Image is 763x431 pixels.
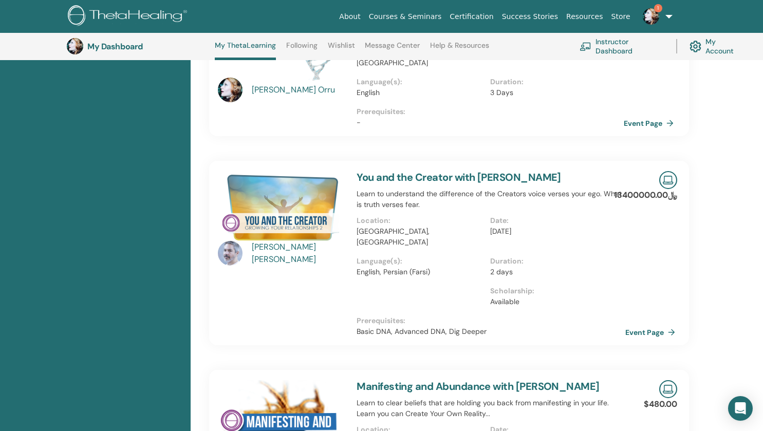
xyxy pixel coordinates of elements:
[67,38,83,54] img: default.jpg
[218,171,344,244] img: You and the Creator
[357,77,484,87] p: Language(s) :
[365,7,446,26] a: Courses & Seminars
[218,241,243,266] img: default.jpg
[252,241,347,266] a: [PERSON_NAME] [PERSON_NAME]
[580,42,591,51] img: chalkboard-teacher.svg
[728,396,753,421] div: Open Intercom Messenger
[490,267,618,277] p: 2 days
[357,189,624,210] p: Learn to understand the difference of the Creators voice verses your ego. What is truth verses fear.
[580,35,664,58] a: Instructor Dashboard
[490,256,618,267] p: Duration :
[490,296,618,307] p: Available
[357,267,484,277] p: English, Persian (Farsi)
[357,315,624,326] p: Prerequisites :
[218,78,243,102] img: default.jpg
[643,8,659,25] img: default.jpg
[690,35,744,58] a: My Account
[357,398,624,419] p: Learn to clear beliefs that are holding you back from manifesting in your life. Learn you can Cre...
[644,398,677,410] p: $480.00
[607,7,635,26] a: Store
[430,41,489,58] a: Help & Resources
[357,326,624,337] p: Basic DNA, Advanced DNA, Dig Deeper
[87,42,190,51] h3: My Dashboard
[614,189,677,201] p: ﷼13400000.00
[357,106,624,117] p: Prerequisites :
[215,41,276,60] a: My ThetaLearning
[659,380,677,398] img: Live Online Seminar
[490,286,618,296] p: Scholarship :
[357,171,561,184] a: You and the Creator with [PERSON_NAME]
[357,117,624,128] p: -
[490,77,618,87] p: Duration :
[357,256,484,267] p: Language(s) :
[252,84,347,96] a: [PERSON_NAME] Orru
[490,226,618,237] p: [DATE]
[357,215,484,226] p: Location :
[357,380,600,393] a: Manifesting and Abundance with [PERSON_NAME]
[654,4,662,12] span: 1
[328,41,355,58] a: Wishlist
[690,38,701,55] img: cog.svg
[659,171,677,189] img: Live Online Seminar
[625,325,679,340] a: Event Page
[498,7,562,26] a: Success Stories
[445,7,497,26] a: Certification
[365,41,420,58] a: Message Center
[286,41,318,58] a: Following
[562,7,607,26] a: Resources
[357,87,484,98] p: English
[490,87,618,98] p: 3 Days
[335,7,364,26] a: About
[624,116,678,131] a: Event Page
[68,5,191,28] img: logo.png
[490,215,618,226] p: Date :
[357,226,484,248] p: [GEOGRAPHIC_DATA], [GEOGRAPHIC_DATA]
